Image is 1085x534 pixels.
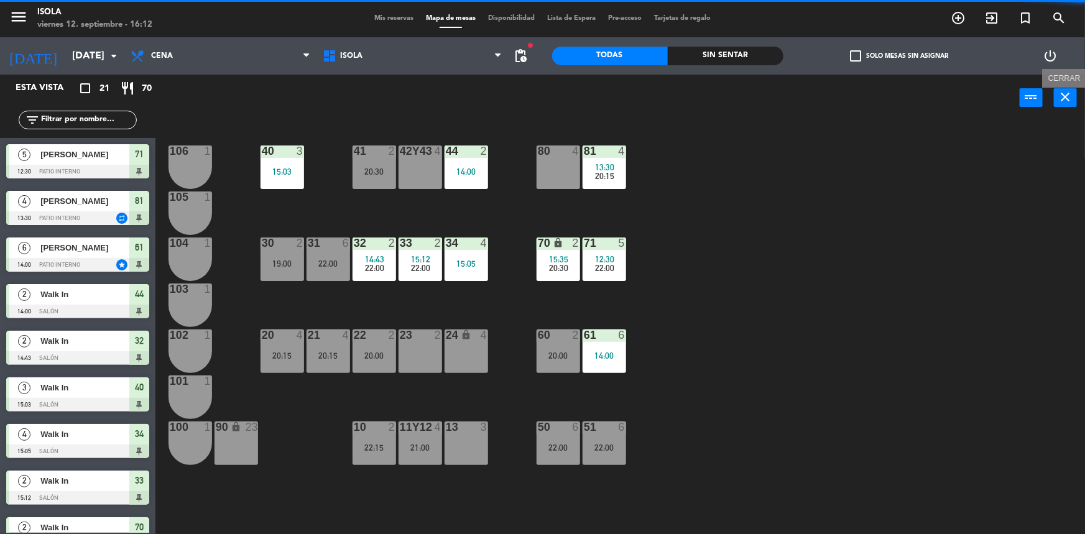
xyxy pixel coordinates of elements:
[368,15,420,22] span: Mis reservas
[205,191,212,203] div: 1
[297,329,304,341] div: 4
[595,263,614,273] span: 22:00
[135,287,144,302] span: 44
[389,329,396,341] div: 2
[297,237,304,249] div: 2
[142,81,152,96] span: 70
[619,145,626,157] div: 4
[261,167,304,176] div: 15:03
[619,329,626,341] div: 6
[40,521,129,534] span: Walk In
[446,145,446,157] div: 44
[584,237,584,249] div: 71
[40,381,129,394] span: Walk In
[481,329,488,341] div: 4
[25,113,40,127] i: filter_list
[445,259,488,268] div: 15:05
[851,50,949,62] label: Solo mesas sin asignar
[18,288,30,301] span: 2
[538,421,538,433] div: 50
[553,237,563,248] i: lock
[537,443,580,452] div: 22:00
[1020,88,1043,107] button: power_input
[135,426,144,441] span: 34
[40,334,129,348] span: Walk In
[37,19,152,31] div: viernes 12. septiembre - 16:12
[389,145,396,157] div: 2
[18,382,30,394] span: 3
[527,42,535,49] span: fiber_manual_record
[435,421,442,433] div: 4
[668,47,783,65] div: Sin sentar
[984,11,999,25] i: exit_to_app
[481,145,488,157] div: 2
[135,380,144,395] span: 40
[151,52,173,60] span: Cena
[307,259,350,268] div: 22:00
[205,375,212,387] div: 1
[602,15,648,22] span: Pre-acceso
[1051,11,1066,25] i: search
[648,15,717,22] span: Tarjetas de regalo
[353,351,396,360] div: 20:00
[246,421,258,433] div: 23
[538,329,538,341] div: 60
[297,145,304,157] div: 3
[951,11,966,25] i: add_circle_outline
[584,421,584,433] div: 51
[541,15,602,22] span: Lista de Espera
[261,351,304,360] div: 20:15
[595,171,614,181] span: 20:15
[365,263,384,273] span: 22:00
[205,421,212,433] div: 1
[18,335,30,348] span: 2
[261,259,304,268] div: 19:00
[40,474,129,487] span: Walk In
[573,145,580,157] div: 4
[446,421,446,433] div: 13
[231,421,241,432] i: lock
[389,237,396,249] div: 2
[537,351,580,360] div: 20:00
[18,428,30,441] span: 4
[482,15,541,22] span: Disponibilidad
[435,237,442,249] div: 2
[18,475,30,487] span: 2
[583,443,626,452] div: 22:00
[1024,90,1039,104] i: power_input
[445,167,488,176] div: 14:00
[343,237,350,249] div: 6
[1043,48,1058,63] i: power_settings_new
[1058,90,1073,104] i: close
[135,240,144,255] span: 61
[40,288,129,301] span: Walk In
[538,145,538,157] div: 80
[205,145,212,157] div: 1
[99,81,109,96] span: 21
[583,351,626,360] div: 14:00
[135,193,144,208] span: 81
[1018,11,1033,25] i: turned_in_not
[1054,88,1077,107] button: close
[481,237,488,249] div: 4
[37,6,152,19] div: Isola
[9,7,28,30] button: menu
[595,254,614,264] span: 12:30
[389,421,396,433] div: 2
[40,241,129,254] span: [PERSON_NAME]
[435,329,442,341] div: 2
[106,48,121,63] i: arrow_drop_down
